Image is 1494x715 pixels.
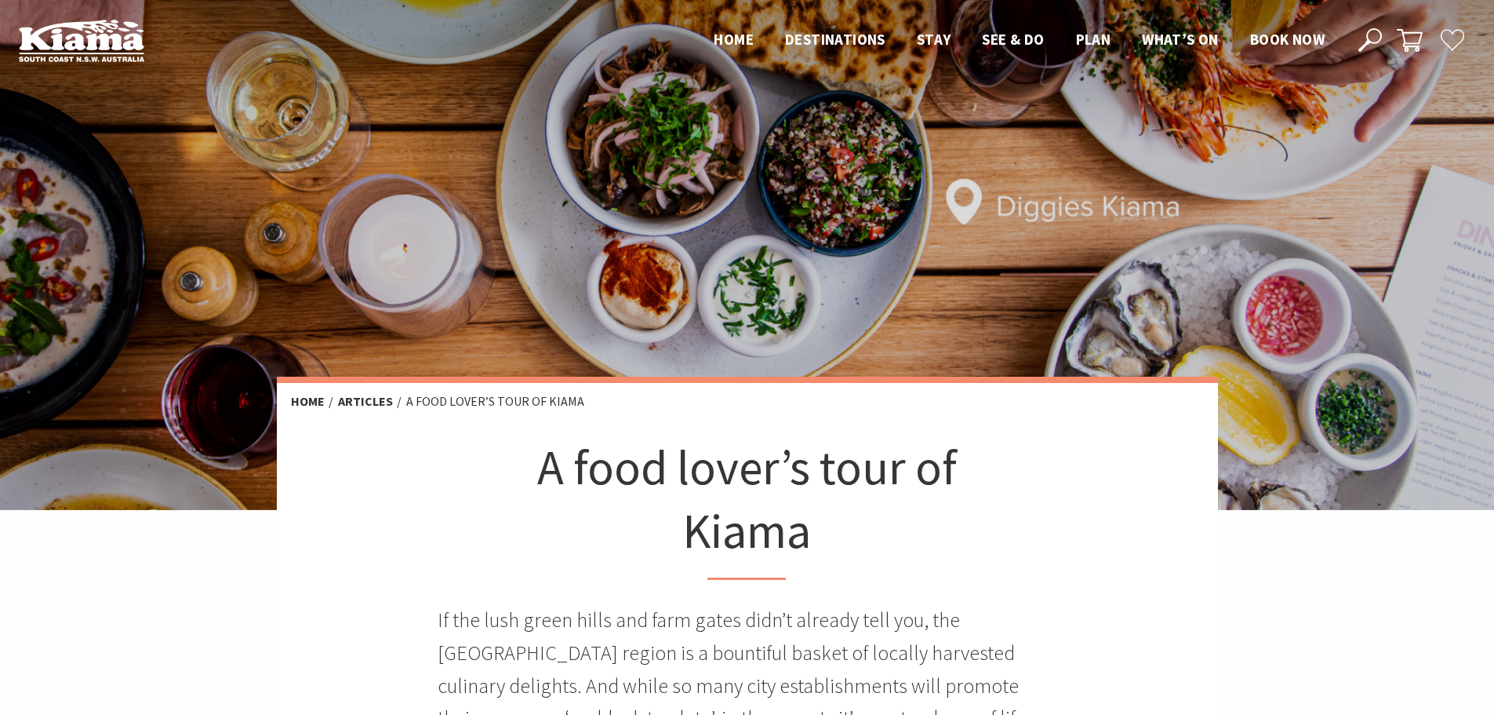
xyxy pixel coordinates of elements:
span: Destinations [785,30,885,49]
a: Articles [338,393,393,410]
span: See & Do [982,30,1044,49]
li: A food lover’s tour of Kiama [406,392,584,412]
h1: A food lover’s tour of Kiama [515,436,980,580]
span: What’s On [1142,30,1219,49]
span: Home [714,30,754,49]
span: Book now [1250,30,1325,49]
nav: Main Menu [698,27,1340,53]
img: Kiama Logo [19,19,144,62]
span: Stay [917,30,951,49]
span: Plan [1076,30,1111,49]
a: Home [291,393,325,410]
